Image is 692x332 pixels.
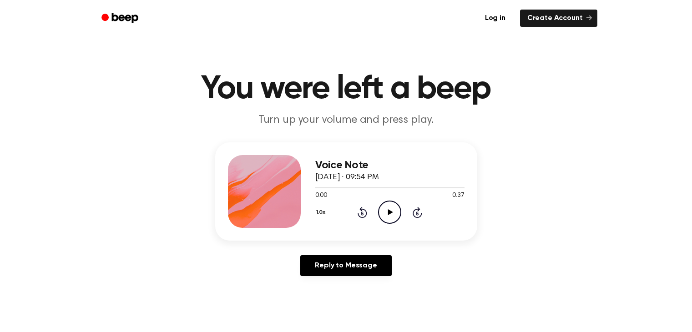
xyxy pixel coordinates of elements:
h3: Voice Note [315,159,465,171]
a: Beep [95,10,146,27]
span: [DATE] · 09:54 PM [315,173,379,181]
button: 1.0x [315,205,329,220]
a: Reply to Message [300,255,391,276]
h1: You were left a beep [113,73,579,106]
p: Turn up your volume and press play. [172,113,521,128]
span: 0:00 [315,191,327,201]
a: Log in [476,8,515,29]
span: 0:37 [452,191,464,201]
a: Create Account [520,10,597,27]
